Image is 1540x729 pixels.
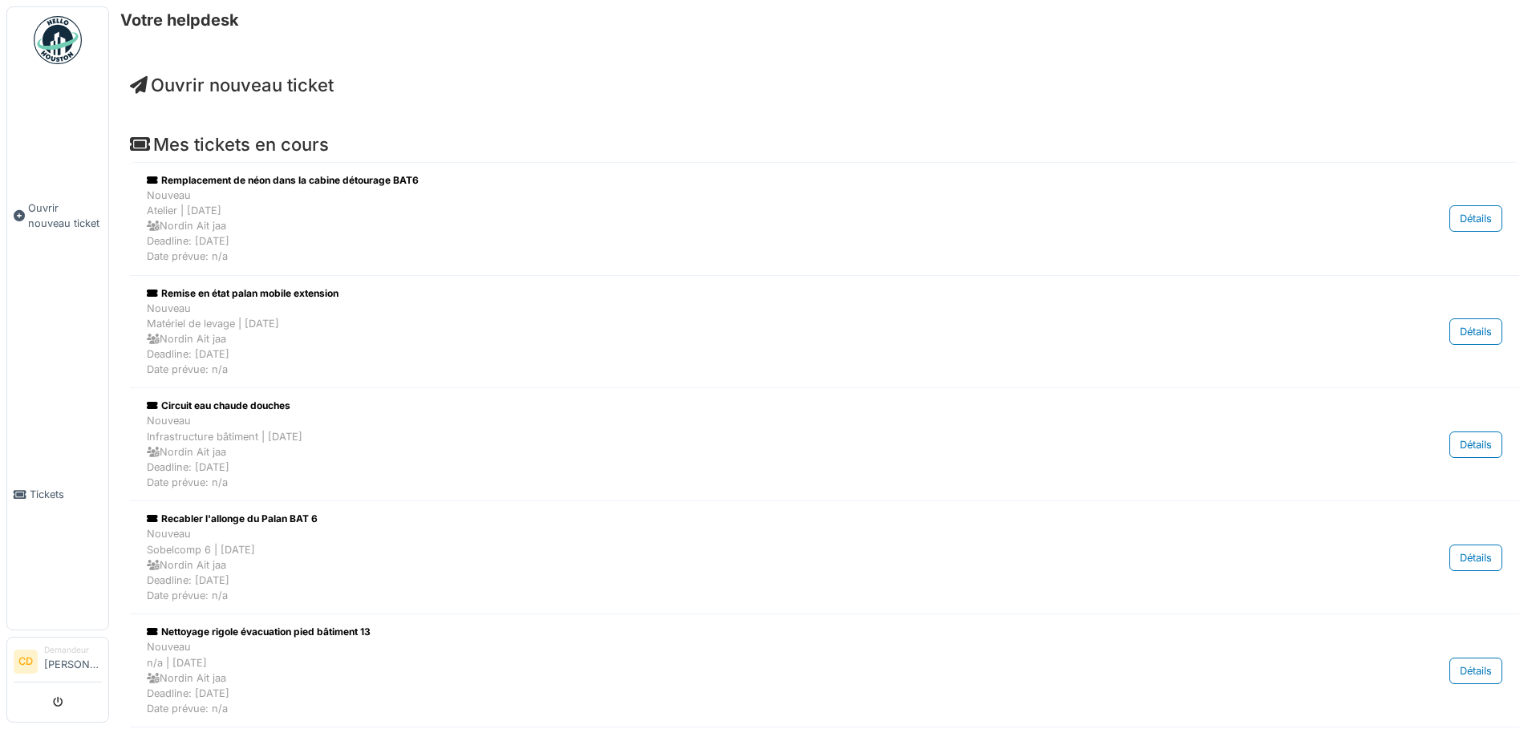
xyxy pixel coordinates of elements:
div: Nouveau Sobelcomp 6 | [DATE] Nordin Ait jaa Deadline: [DATE] Date prévue: n/a [147,526,1305,603]
div: Demandeur [44,644,102,656]
div: Détails [1449,431,1502,458]
div: Nouveau Atelier | [DATE] Nordin Ait jaa Deadline: [DATE] Date prévue: n/a [147,188,1305,265]
h4: Mes tickets en cours [130,134,1519,155]
div: Détails [1449,545,1502,571]
a: Tickets [7,359,108,630]
div: Détails [1449,205,1502,232]
li: [PERSON_NAME] [44,644,102,678]
li: CD [14,650,38,674]
span: Ouvrir nouveau ticket [28,200,102,231]
div: Nettoyage rigole évacuation pied bâtiment 13 [147,625,1305,639]
a: Remise en état palan mobile extension NouveauMatériel de levage | [DATE] Nordin Ait jaaDeadline: ... [143,282,1506,382]
div: Recabler l'allonge du Palan BAT 6 [147,512,1305,526]
a: Remplacement de néon dans la cabine détourage BAT6 NouveauAtelier | [DATE] Nordin Ait jaaDeadline... [143,169,1506,269]
div: Nouveau Matériel de levage | [DATE] Nordin Ait jaa Deadline: [DATE] Date prévue: n/a [147,301,1305,378]
h6: Votre helpdesk [120,10,239,30]
a: Nettoyage rigole évacuation pied bâtiment 13 Nouveaun/a | [DATE] Nordin Ait jaaDeadline: [DATE]Da... [143,621,1506,720]
div: Détails [1449,658,1502,684]
img: Badge_color-CXgf-gQk.svg [34,16,82,64]
div: Détails [1449,318,1502,345]
a: CD Demandeur[PERSON_NAME] [14,644,102,682]
div: Nouveau n/a | [DATE] Nordin Ait jaa Deadline: [DATE] Date prévue: n/a [147,639,1305,716]
span: Tickets [30,487,102,502]
div: Remplacement de néon dans la cabine détourage BAT6 [147,173,1305,188]
a: Ouvrir nouveau ticket [130,75,334,95]
div: Nouveau Infrastructure bâtiment | [DATE] Nordin Ait jaa Deadline: [DATE] Date prévue: n/a [147,413,1305,490]
div: Circuit eau chaude douches [147,399,1305,413]
a: Ouvrir nouveau ticket [7,73,108,359]
div: Remise en état palan mobile extension [147,286,1305,301]
a: Recabler l'allonge du Palan BAT 6 NouveauSobelcomp 6 | [DATE] Nordin Ait jaaDeadline: [DATE]Date ... [143,508,1506,607]
a: Circuit eau chaude douches NouveauInfrastructure bâtiment | [DATE] Nordin Ait jaaDeadline: [DATE]... [143,395,1506,494]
